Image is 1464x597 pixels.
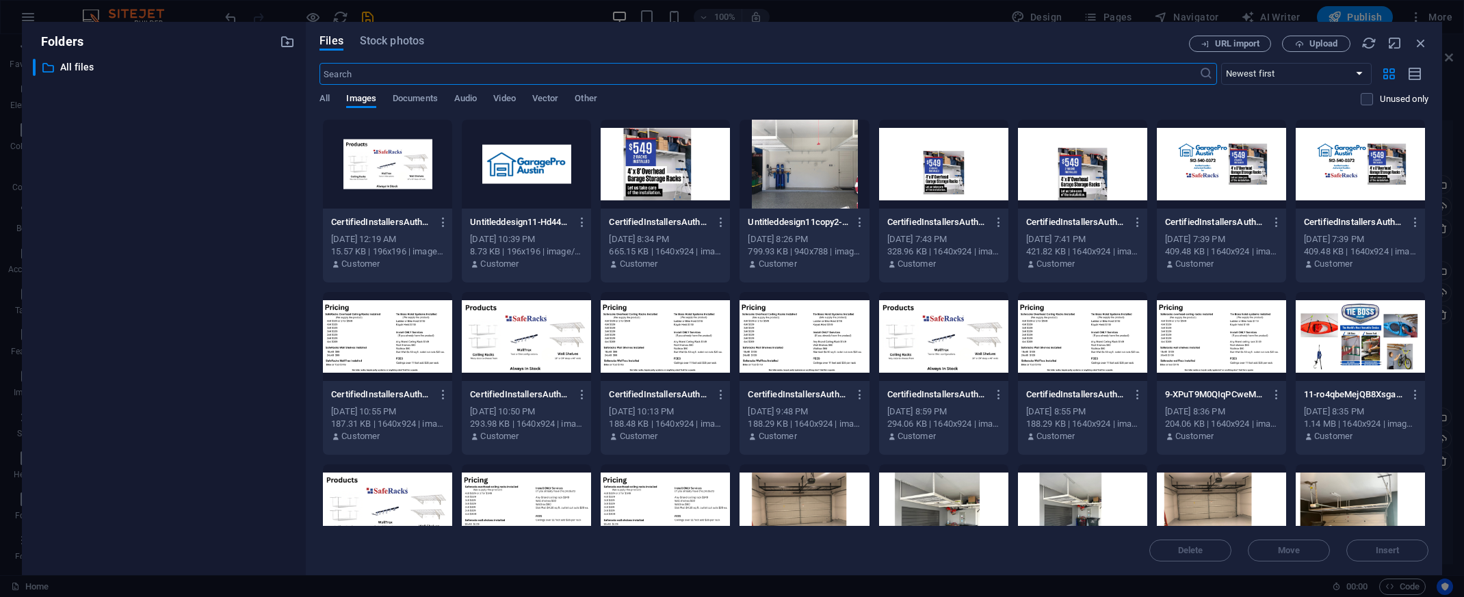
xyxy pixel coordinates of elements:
div: 8.73 KB | 196x196 | image/png [470,246,583,258]
div: [DATE] 7:43 PM [887,233,1000,246]
div: [DATE] 8:59 PM [887,406,1000,418]
div: [DATE] 7:39 PM [1304,233,1417,246]
p: Customer [341,258,380,270]
span: Audio [454,90,477,109]
div: 409.48 KB | 1640x924 | image/png [1304,246,1417,258]
input: Search [319,63,1199,85]
div: [DATE] 10:55 PM [331,406,444,418]
p: Untitleddesign11copy2-GeNITBJNp7mTurrFfgnqWA.png [748,216,848,228]
button: URL import [1189,36,1271,52]
a: Skip to main content [5,480,96,492]
p: CertifiedInstallersAuthorizedResellersForcopy11-Nm0JJfUnH_wgo3cfcjX3CQ.png [470,388,571,401]
p: Untitleddesign11-Hd44s501PoJZh8noq7hhKQ-RyUks05pVv6g9ILhGDjMyA.png [470,216,571,228]
div: ​ [33,59,36,76]
div: 665.15 KB | 1640x924 | image/png [609,246,722,258]
div: 188.48 KB | 1640x924 | image/png [609,418,722,430]
p: Customer [1314,430,1352,442]
div: 187.31 KB | 1640x924 | image/png [331,418,444,430]
div: 15.57 KB | 196x196 | image/png [331,246,444,258]
p: 11-ro4qbeMejQB8XsgavK-lKA.png [1304,388,1404,401]
div: 293.98 KB | 1640x924 | image/png [470,418,583,430]
h2: Professional Garage Storage Systems in [GEOGRAPHIC_DATA], [GEOGRAPHIC_DATA] & Surrounding Areas [5,55,733,92]
span: Other [575,90,597,109]
span: Upload [1309,40,1337,48]
div: [DATE] 8:55 PM [1026,406,1139,418]
p: 9-XPuT9M0QIqPCweMCTtvZpQ.png [1165,388,1266,401]
h2: Maximize Space with Ceiling-Mounted Storage [5,320,733,339]
p: All files [60,59,270,75]
div: [DATE] 8:36 PM [1165,406,1278,418]
h2: Our Service Areas [5,416,733,435]
div: [DATE] 8:35 PM [1304,406,1417,418]
i: Minimize [1387,36,1402,51]
p: Folders [33,33,83,51]
p: CertifiedInstallersAuthorizedResellersForcopy13-n3FIg1yTGAOal6qcFLx5AQ.png [1026,216,1127,228]
div: [DATE] 8:34 PM [609,233,722,246]
h2: Safe, Durable, and Customizable Racks [5,384,733,403]
i: Close [1413,36,1428,51]
h1: GaragePro Austin – Garage Storage & Organization Experts [5,14,733,40]
p: Displays only files that are not in use on the website. Files added during this session can still... [1380,93,1428,105]
p: CertifiedInstallersAuthorizedResellersForcopy10-u3HWGQRvksxmEB4Zq3EGBw.png [609,388,709,401]
h3: Custom Garage Organization [5,161,733,176]
p: CertifiedInstallersAuthorizedResellersForcopy10-jmgosL7Fur5-8hVmDNmwtQ-NBGcg5B6pO64JDEdLurKXA.png [331,216,432,228]
span: Files [319,33,343,49]
div: [DATE] 10:50 PM [470,406,583,418]
h2: Get a Free On-Site Quote [5,449,733,467]
p: Customer [480,430,519,442]
div: 409.48 KB | 1640x924 | image/png [1165,246,1278,258]
p: CertifiedInstallersAuthorizedResellersForcopy14-Ta-akrui9y3E2CZxRcbPfA.png [609,216,709,228]
p: Customer [898,430,936,442]
h2: Why Homeowners Trust GaragePro Austin [5,352,733,371]
p: CertifiedInstallersAuthorizedResellersForcopy12--eZ-_PbYg-qRCBIroVDVyw.png [887,388,988,401]
div: 1.14 MB | 1640x924 | image/png [1304,418,1417,430]
span: Stock photos [360,33,424,49]
p: CertifiedInstallersAuthorizedResellersForcopy8-T-VpkrudwWGo57oM__2VGQ.png [1304,216,1404,228]
span: Vector [532,90,559,109]
p: Customer [1175,430,1214,442]
h1: Overhead Garage Storage Racks in [GEOGRAPHIC_DATA] & [GEOGRAPHIC_DATA][US_STATE] [5,254,733,305]
p: CertifiedInstallersAuthorizedResellersForcopy12-zhV6ux0gIXjHyVd2GrRX3A.png [331,388,432,401]
p: Customer [1314,258,1352,270]
div: 799.93 KB | 940x788 | image/png [748,246,861,258]
h3: Slat Wall Systems [5,133,733,148]
i: Reload [1361,36,1376,51]
div: [DATE] 9:48 PM [748,406,861,418]
p: Customer [1036,258,1075,270]
span: All [319,90,330,109]
p: Customer [480,258,519,270]
span: URL import [1215,40,1259,48]
p: CertifiedInstallersAuthorizedResellersForcopy11-eSW6oyJ4mwMy7vZ6l0LI7w.png [1026,388,1127,401]
p: Customer [1036,430,1075,442]
div: 204.06 KB | 1640x924 | image/png [1165,418,1278,430]
p: Customer [759,430,797,442]
div: 294.06 KB | 1640x924 | image/png [887,418,1000,430]
span: Images [346,90,376,109]
p: Customer [1175,258,1214,270]
div: [DATE] 12:19 AM [331,233,444,246]
i: Create new folder [280,34,295,49]
p: Customer [759,258,797,270]
p: CertifiedInstallersAuthorizedResellersForcopy11-B9UoV8DenSvlLmOQIXa3WQ.png [748,388,848,401]
span: Documents [393,90,438,109]
h2: Serving [GEOGRAPHIC_DATA] & [GEOGRAPHIC_DATA][US_STATE] [5,189,733,208]
p: CertifiedInstallersAuthorizedResellersForcopy13-EDqvhKd22NydSGI2pnX-QQ.png [887,216,988,228]
div: [DATE] 10:39 PM [470,233,583,246]
div: 421.82 KB | 1640x924 | image/png [1026,246,1139,258]
span: Video [493,90,515,109]
div: [DATE] 10:13 PM [609,406,722,418]
div: 188.29 KB | 1640x924 | image/png [748,418,861,430]
div: 188.29 KB | 1640x924 | image/png [1026,418,1139,430]
div: [DATE] 7:39 PM [1165,233,1278,246]
div: [DATE] 8:26 PM [748,233,861,246]
p: CertifiedInstallersAuthorizedResellersForcopy8-8uLmI068mcVL16xYs_2IfQ.png [1165,216,1266,228]
button: Upload [1282,36,1350,52]
p: Customer [620,258,658,270]
div: 328.96 KB | 1640x924 | image/png [887,246,1000,258]
h2: Request a Free Estimate [5,222,733,240]
div: [DATE] 7:41 PM [1026,233,1139,246]
p: Customer [898,258,936,270]
p: Customer [620,430,658,442]
h3: Overhead Storage Racks [5,105,733,120]
p: Customer [341,430,380,442]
